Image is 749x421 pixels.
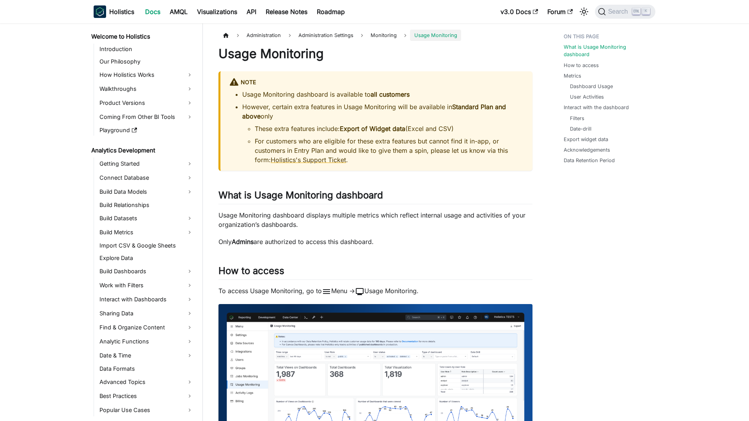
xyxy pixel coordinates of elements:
a: Build Relationships [97,200,196,210]
a: Import CSV & Google Sheets [97,240,196,251]
a: Filters [570,115,584,122]
p: Only are authorized to access this dashboard. [218,237,532,246]
a: Date & Time [97,349,196,362]
nav: Docs sidebar [86,23,203,421]
a: Build Dashboards [97,265,196,278]
li: Usage Monitoring dashboard is available to [242,90,523,99]
a: Welcome to Holistics [89,31,196,42]
span: monitor [355,287,364,296]
a: Acknowledgements [564,146,610,154]
a: Find & Organize Content [97,321,196,334]
a: Roadmap [312,5,350,18]
kbd: K [642,8,650,15]
a: Release Notes [261,5,312,18]
div: Note [230,78,523,88]
span: menu [322,287,331,296]
a: Connect Database [97,172,196,184]
strong: all customers [371,90,410,98]
a: Interact with Dashboards [97,293,196,306]
strong: Standard Plan and above [242,103,506,120]
a: Visualizations [192,5,242,18]
a: Product Versions [97,97,196,109]
li: However, certain extra features in Usage Monitoring will be available in only [242,102,523,165]
p: To access Usage Monitoring, go to Menu -> Usage Monitoring. [218,286,532,296]
a: Interact with the dashboard [564,104,629,111]
p: Usage Monitoring dashboard displays multiple metrics which reflect internal usage and activities ... [218,210,532,229]
a: Holistics's Support Ticket [271,156,346,164]
a: User Activities [570,93,604,101]
img: Holistics [94,5,106,18]
a: Work with Filters [97,279,196,292]
a: Advanced Topics [97,376,196,388]
a: Explore Data [97,253,196,264]
a: How Holistics Works [97,69,196,81]
a: Forum [543,5,577,18]
a: Best Practices [97,390,196,402]
a: How to access [564,62,599,69]
a: Walkthroughs [97,83,196,95]
a: Dashboard Usage [570,83,613,90]
span: Administration [243,30,285,41]
a: Docs [140,5,165,18]
a: Introduction [97,44,196,55]
span: Search [606,8,633,15]
a: Build Metrics [97,226,196,239]
a: API [242,5,261,18]
button: Search (Ctrl+K) [595,5,655,19]
b: Holistics [109,7,134,16]
button: Switch between dark and light mode (currently light mode) [578,5,590,18]
li: For customers who are eligible for these extra features but cannot find it in-app, or customers i... [255,136,523,165]
a: Coming From Other BI Tools [97,111,196,123]
li: These extra features include: (Excel and CSV) [255,124,523,133]
a: Data Retention Period [564,157,615,164]
a: v3.0 Docs [496,5,543,18]
h2: How to access [218,265,532,280]
a: Playground [97,125,196,136]
span: Usage Monitoring [410,30,461,41]
nav: Breadcrumbs [218,30,532,41]
a: HolisticsHolistics [94,5,134,18]
a: Metrics [564,72,581,80]
a: Build Datasets [97,212,196,225]
a: Export widget data [564,136,608,143]
span: Monitoring [367,30,401,41]
a: Date-drill [570,125,591,133]
a: Getting Started [97,157,196,170]
h2: What is Usage Monitoring dashboard [218,189,532,204]
strong: Export of Widget data [340,125,405,133]
a: AMQL [165,5,192,18]
a: What is Usage Monitoring dashboard [564,43,651,58]
strong: Admins [232,238,254,246]
a: Data Formats [97,363,196,374]
a: Our Philosophy [97,56,196,67]
a: Analytic Functions [97,335,196,348]
a: Analytics Development [89,145,196,156]
a: Sharing Data [97,307,196,320]
span: Administration Settings [295,30,357,41]
a: Popular Use Cases [97,404,196,416]
a: Build Data Models [97,186,196,198]
h1: Usage Monitoring [218,46,532,62]
a: Home page [218,30,233,41]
